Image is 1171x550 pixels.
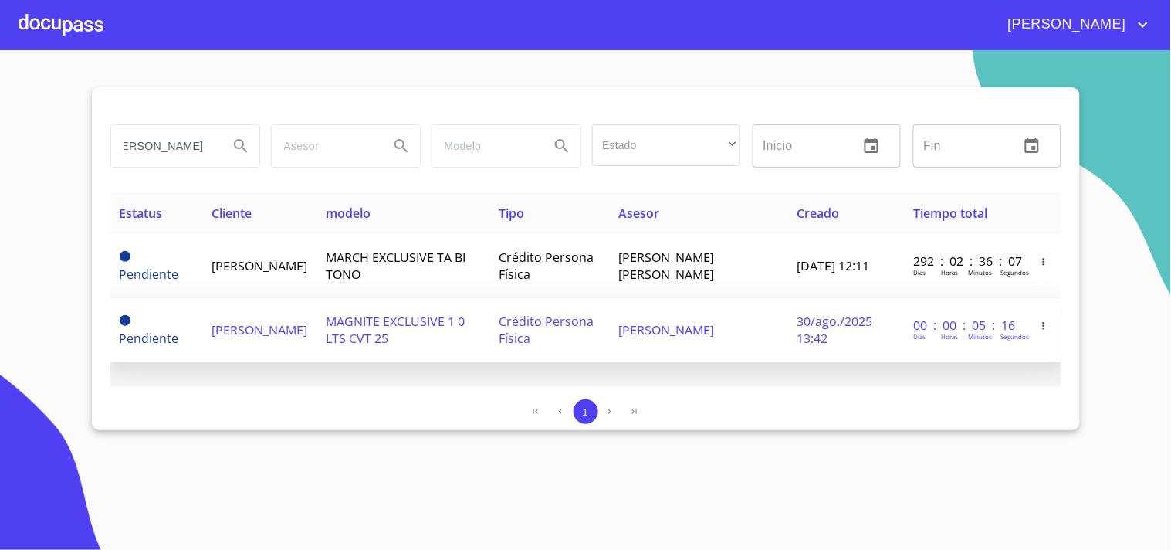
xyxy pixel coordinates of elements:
p: Segundos [1000,332,1029,341]
span: 30/ago./2025 13:42 [797,313,873,347]
button: account of current user [997,12,1152,37]
span: [PERSON_NAME] [619,321,715,338]
span: MAGNITE EXCLUSIVE 1 0 LTS CVT 25 [326,313,465,347]
span: Crédito Persona Física [499,249,594,283]
span: [PERSON_NAME] [997,12,1134,37]
span: Tipo [499,205,525,222]
span: [PERSON_NAME] [PERSON_NAME] [619,249,715,283]
span: Pendiente [120,330,179,347]
p: Minutos [968,332,992,341]
input: search [272,125,377,167]
input: search [111,125,216,167]
span: Tiempo total [913,205,987,222]
p: Dias [913,268,926,277]
button: Search [383,127,420,165]
span: modelo [326,205,371,222]
span: Pendiente [120,251,130,262]
span: Pendiente [120,266,179,283]
span: Pendiente [120,315,130,326]
span: Asesor [619,205,660,222]
button: Search [222,127,259,165]
p: 292 : 02 : 36 : 07 [913,253,1017,270]
div: ​ [592,124,740,166]
p: Horas [941,268,958,277]
span: [PERSON_NAME] [212,321,307,338]
span: MARCH EXCLUSIVE TA BI TONO [326,249,465,283]
span: [DATE] 12:11 [797,257,870,274]
p: Segundos [1000,268,1029,277]
span: 1 [583,406,588,418]
p: Dias [913,332,926,341]
button: 1 [574,399,598,424]
p: Minutos [968,268,992,277]
input: search [432,125,537,167]
button: Search [543,127,580,165]
span: Crédito Persona Física [499,313,594,347]
span: [PERSON_NAME] [212,257,307,274]
p: 00 : 00 : 05 : 16 [913,317,1017,334]
span: Estatus [120,205,163,222]
p: Horas [941,332,958,341]
span: Cliente [212,205,252,222]
span: Creado [797,205,840,222]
